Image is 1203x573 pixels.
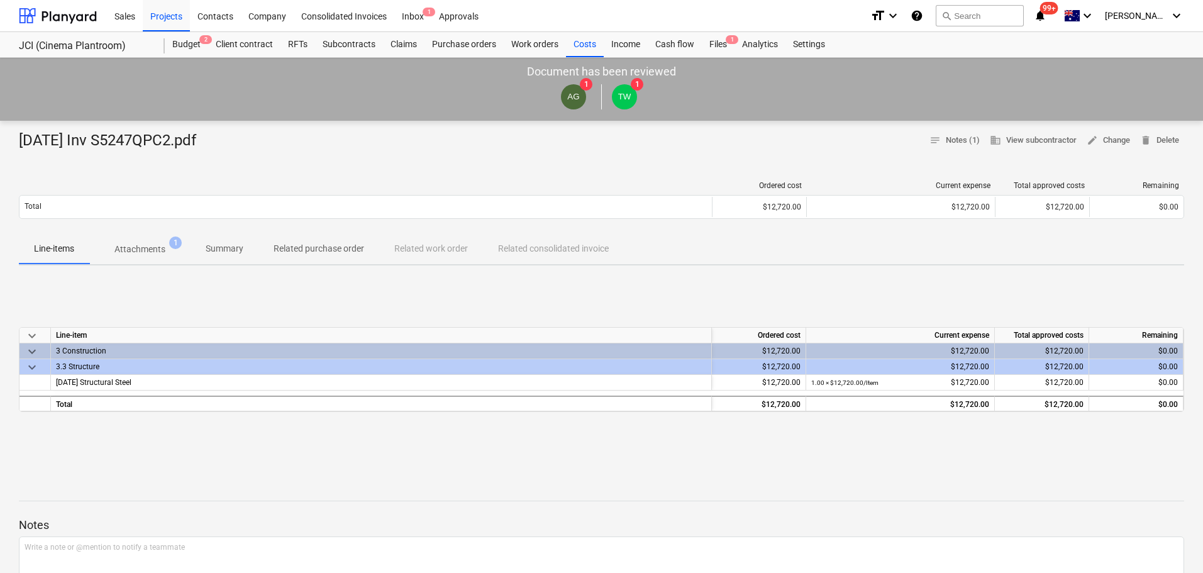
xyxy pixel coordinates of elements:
[811,397,989,413] div: $12,720.00
[1000,359,1084,375] div: $12,720.00
[423,8,435,16] span: 1
[1001,203,1084,211] div: $12,720.00
[1082,131,1135,150] button: Change
[1080,8,1095,23] i: keyboard_arrow_down
[1001,181,1085,190] div: Total approved costs
[811,343,989,359] div: $12,720.00
[990,133,1077,148] span: View subcontractor
[504,32,566,57] a: Work orders
[1095,203,1178,211] div: $0.00
[206,242,243,255] p: Summary
[383,32,424,57] a: Claims
[924,131,985,150] button: Notes (1)
[527,64,676,79] p: Document has been reviewed
[1094,359,1178,375] div: $0.00
[114,243,165,256] p: Attachments
[985,131,1082,150] button: View subcontractor
[566,32,604,57] a: Costs
[1089,328,1184,343] div: Remaining
[25,328,40,343] span: keyboard_arrow_down
[717,375,801,391] div: $12,720.00
[735,32,785,57] a: Analytics
[717,343,801,359] div: $12,720.00
[870,8,885,23] i: format_size
[726,35,738,44] span: 1
[929,133,980,148] span: Notes (1)
[56,378,131,387] span: 3.3.11 Structural Steel
[1105,11,1168,21] span: [PERSON_NAME]
[806,328,995,343] div: Current expense
[1000,375,1084,391] div: $12,720.00
[1094,375,1178,391] div: $0.00
[702,32,735,57] a: Files1
[199,35,212,44] span: 2
[718,203,801,211] div: $12,720.00
[1040,2,1058,14] span: 99+
[1169,8,1184,23] i: keyboard_arrow_down
[1000,343,1084,359] div: $12,720.00
[165,32,208,57] a: Budget2
[1087,135,1098,146] span: edit
[280,32,315,57] a: RFTs
[1087,133,1130,148] span: Change
[717,397,801,413] div: $12,720.00
[208,32,280,57] a: Client contract
[612,84,637,109] div: Tim Wells
[995,328,1089,343] div: Total approved costs
[580,78,592,91] span: 1
[25,201,42,212] p: Total
[165,32,208,57] div: Budget
[941,11,951,21] span: search
[929,135,941,146] span: notes
[812,181,990,190] div: Current expense
[424,32,504,57] a: Purchase orders
[648,32,702,57] a: Cash flow
[911,8,923,23] i: Knowledge base
[1140,513,1203,573] iframe: Chat Widget
[51,328,712,343] div: Line-item
[315,32,383,57] a: Subcontracts
[1094,343,1178,359] div: $0.00
[712,328,806,343] div: Ordered cost
[1095,181,1179,190] div: Remaining
[19,131,206,151] div: [DATE] Inv S5247QPC2.pdf
[811,379,879,386] small: 1.00 × $12,720.00 / Item
[631,78,643,91] span: 1
[561,84,586,109] div: Ashleigh Goullet
[1034,8,1046,23] i: notifications
[56,343,706,359] div: 3 Construction
[51,396,712,411] div: Total
[34,242,74,255] p: Line-items
[990,135,1001,146] span: business
[25,344,40,359] span: keyboard_arrow_down
[717,359,801,375] div: $12,720.00
[618,92,631,101] span: TW
[19,518,1184,533] p: Notes
[1135,131,1184,150] button: Delete
[56,359,706,374] div: 3.3 Structure
[604,32,648,57] a: Income
[718,181,802,190] div: Ordered cost
[25,360,40,375] span: keyboard_arrow_down
[567,92,579,101] span: AG
[812,203,990,211] div: $12,720.00
[702,32,735,57] div: Files
[1140,133,1179,148] span: Delete
[885,8,901,23] i: keyboard_arrow_down
[274,242,364,255] p: Related purchase order
[1000,397,1084,413] div: $12,720.00
[811,375,989,391] div: $12,720.00
[785,32,833,57] a: Settings
[169,236,182,249] span: 1
[1140,135,1151,146] span: delete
